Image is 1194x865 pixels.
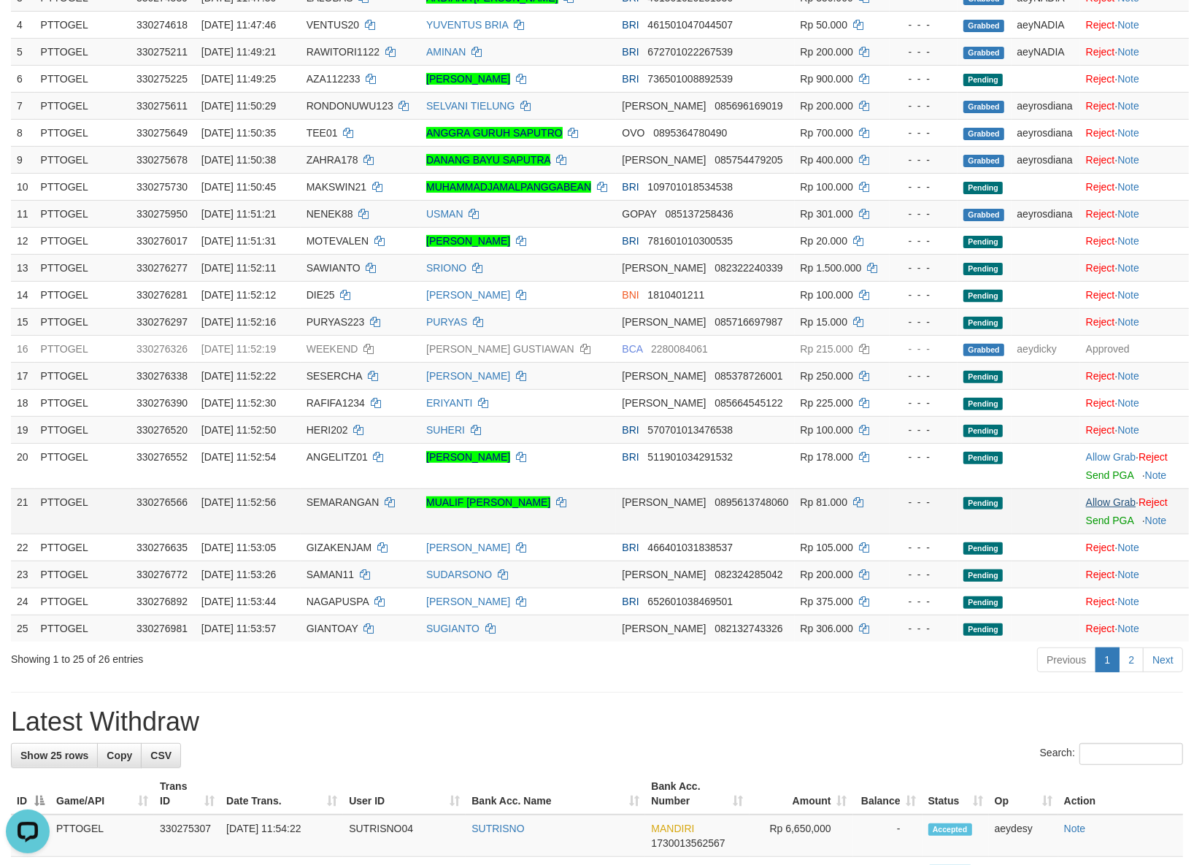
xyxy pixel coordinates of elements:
[11,389,35,416] td: 18
[307,397,365,409] span: RAFIFA1234
[1012,146,1080,173] td: aeyrosdiana
[11,200,35,227] td: 11
[11,146,35,173] td: 9
[35,65,131,92] td: PTTOGEL
[963,101,1004,113] span: Grabbed
[1145,515,1167,526] a: Note
[1012,119,1080,146] td: aeyrosdiana
[622,343,642,355] span: BCA
[141,743,181,768] a: CSV
[1086,496,1139,508] span: ·
[11,362,35,389] td: 17
[426,542,510,553] a: [PERSON_NAME]
[989,773,1058,815] th: Op: activate to sort column ascending
[801,19,848,31] span: Rp 50.000
[622,424,639,436] span: BRI
[963,20,1004,32] span: Grabbed
[1095,647,1120,672] a: 1
[1086,515,1133,526] a: Send PGA
[35,92,131,119] td: PTTOGEL
[963,344,1004,356] span: Grabbed
[426,316,467,328] a: PURYAS
[201,397,276,409] span: [DATE] 11:52:30
[1080,254,1189,281] td: ·
[307,19,359,31] span: VENTUS20
[11,65,35,92] td: 6
[1086,397,1115,409] a: Reject
[426,154,550,166] a: DANANG BAYU SAPUTRA
[201,235,276,247] span: [DATE] 11:51:31
[963,155,1004,167] span: Grabbed
[426,451,510,463] a: [PERSON_NAME]
[426,569,492,580] a: SUDARSONO
[307,46,380,58] span: RAWITORI1122
[801,181,853,193] span: Rp 100.000
[963,47,1004,59] span: Grabbed
[1080,227,1189,254] td: ·
[895,396,952,410] div: - - -
[1117,46,1139,58] a: Note
[1086,289,1115,301] a: Reject
[136,46,188,58] span: 330275211
[1086,127,1115,139] a: Reject
[11,281,35,308] td: 14
[426,181,591,193] a: MUHAMMADJAMALPANGGABEAN
[136,289,188,301] span: 330276281
[35,488,131,534] td: PTTOGEL
[1139,496,1168,508] a: Reject
[307,316,365,328] span: PURYAS223
[622,397,706,409] span: [PERSON_NAME]
[1080,65,1189,92] td: ·
[1080,11,1189,38] td: ·
[895,180,952,194] div: - - -
[1086,469,1133,481] a: Send PGA
[35,254,131,281] td: PTTOGEL
[1064,823,1086,834] a: Note
[307,343,358,355] span: WEEKEND
[426,370,510,382] a: [PERSON_NAME]
[201,181,276,193] span: [DATE] 11:50:45
[11,488,35,534] td: 21
[1145,469,1167,481] a: Note
[647,181,733,193] span: Copy 109701018534538 to clipboard
[35,38,131,65] td: PTTOGEL
[1080,281,1189,308] td: ·
[801,343,853,355] span: Rp 215.000
[1080,443,1189,488] td: ·
[715,397,782,409] span: Copy 085664545122 to clipboard
[35,443,131,488] td: PTTOGEL
[11,173,35,200] td: 10
[801,235,848,247] span: Rp 20.000
[307,181,366,193] span: MAKSWIN21
[426,235,510,247] a: [PERSON_NAME]
[50,773,154,815] th: Game/API: activate to sort column ascending
[647,289,704,301] span: Copy 1810401211 to clipboard
[307,208,353,220] span: NENEK88
[895,315,952,329] div: - - -
[1117,127,1139,139] a: Note
[801,316,848,328] span: Rp 15.000
[715,496,788,508] span: Copy 0895613748060 to clipboard
[1040,743,1183,765] label: Search:
[307,370,362,382] span: SESERCHA
[895,45,952,59] div: - - -
[801,46,853,58] span: Rp 200.000
[801,370,853,382] span: Rp 250.000
[1117,208,1139,220] a: Note
[1086,596,1115,607] a: Reject
[426,424,465,436] a: SUHERI
[853,773,923,815] th: Balance: activate to sort column ascending
[1012,92,1080,119] td: aeyrosdiana
[715,370,782,382] span: Copy 085378726001 to clipboard
[307,73,361,85] span: AZA112233
[1086,235,1115,247] a: Reject
[20,750,88,761] span: Show 25 rows
[1080,308,1189,335] td: ·
[136,262,188,274] span: 330276277
[307,154,358,166] span: ZAHRA178
[963,425,1003,437] span: Pending
[136,181,188,193] span: 330275730
[895,495,952,510] div: - - -
[201,46,276,58] span: [DATE] 11:49:21
[426,397,473,409] a: ERIYANTI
